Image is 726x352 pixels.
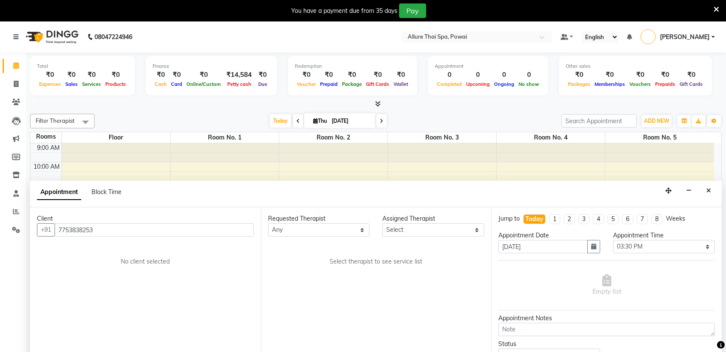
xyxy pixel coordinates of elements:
[627,70,653,80] div: ₹0
[498,340,600,349] div: Status
[388,132,496,143] span: Room No. 3
[153,63,270,70] div: Finance
[279,132,387,143] span: Room No. 2
[566,70,592,80] div: ₹0
[340,70,364,80] div: ₹0
[171,132,279,143] span: Room No. 1
[37,63,128,70] div: Total
[37,223,55,237] button: +91
[256,81,269,87] span: Due
[492,81,516,87] span: Ongoing
[492,70,516,80] div: 0
[295,63,410,70] div: Redemption
[32,162,61,171] div: 10:00 AM
[677,70,705,80] div: ₹0
[37,70,63,80] div: ₹0
[622,214,633,224] li: 6
[255,70,270,80] div: ₹0
[364,70,391,80] div: ₹0
[329,257,422,266] span: Select therapist to see service list
[153,70,169,80] div: ₹0
[63,70,80,80] div: ₹0
[95,25,132,49] b: 08047224946
[318,70,340,80] div: ₹0
[184,70,223,80] div: ₹0
[62,132,170,143] span: Floor
[627,81,653,87] span: Vouchers
[516,70,541,80] div: 0
[435,63,541,70] div: Appointment
[103,81,128,87] span: Products
[80,70,103,80] div: ₹0
[613,231,715,240] div: Appointment Time
[464,70,492,80] div: 0
[642,115,671,127] button: ADD NEW
[516,81,541,87] span: No show
[592,81,627,87] span: Memberships
[435,70,464,80] div: 0
[651,214,662,224] li: 8
[592,274,621,296] span: Empty list
[329,115,372,127] input: 2025-09-04
[498,240,588,253] input: yyyy-mm-dd
[593,214,604,224] li: 4
[549,214,560,224] li: 1
[311,118,329,124] span: Thu
[644,118,669,124] span: ADD NEW
[637,214,648,224] li: 7
[55,223,254,237] input: Search by Name/Mobile/Email/Code
[578,214,589,224] li: 3
[22,25,81,49] img: logo
[268,214,370,223] div: Requested Therapist
[291,6,397,15] div: You have a payment due from 35 days
[270,114,291,127] span: Today
[399,3,426,18] button: Pay
[498,314,715,323] div: Appointment Notes
[36,117,75,124] span: Filter Therapist
[666,214,685,223] div: Weeks
[525,215,543,224] div: Today
[37,214,254,223] div: Client
[37,185,81,200] span: Appointment
[63,81,80,87] span: Sales
[223,70,255,80] div: ₹14,584
[592,70,627,80] div: ₹0
[58,257,233,266] div: No client selected
[103,70,128,80] div: ₹0
[464,81,492,87] span: Upcoming
[564,214,575,224] li: 2
[382,214,484,223] div: Assigned Therapist
[37,81,63,87] span: Expenses
[605,132,714,143] span: Room No. 5
[660,33,710,42] span: [PERSON_NAME]
[169,70,184,80] div: ₹0
[653,70,677,80] div: ₹0
[566,81,592,87] span: Packages
[391,81,410,87] span: Wallet
[31,132,61,141] div: Rooms
[391,70,410,80] div: ₹0
[435,81,464,87] span: Completed
[653,81,677,87] span: Prepaids
[340,81,364,87] span: Package
[295,70,318,80] div: ₹0
[153,81,169,87] span: Cash
[497,132,605,143] span: Room No. 4
[677,81,705,87] span: Gift Cards
[702,184,715,197] button: Close
[184,81,223,87] span: Online/Custom
[566,63,705,70] div: Other sales
[498,231,600,240] div: Appointment Date
[561,114,637,127] input: Search Appointment
[607,214,619,224] li: 5
[80,81,103,87] span: Services
[318,81,340,87] span: Prepaid
[498,214,520,223] div: Jump to
[225,81,253,87] span: Petty cash
[641,29,656,44] img: Prashant Mistry
[35,143,61,152] div: 9:00 AM
[295,81,318,87] span: Voucher
[364,81,391,87] span: Gift Cards
[92,188,122,196] span: Block Time
[169,81,184,87] span: Card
